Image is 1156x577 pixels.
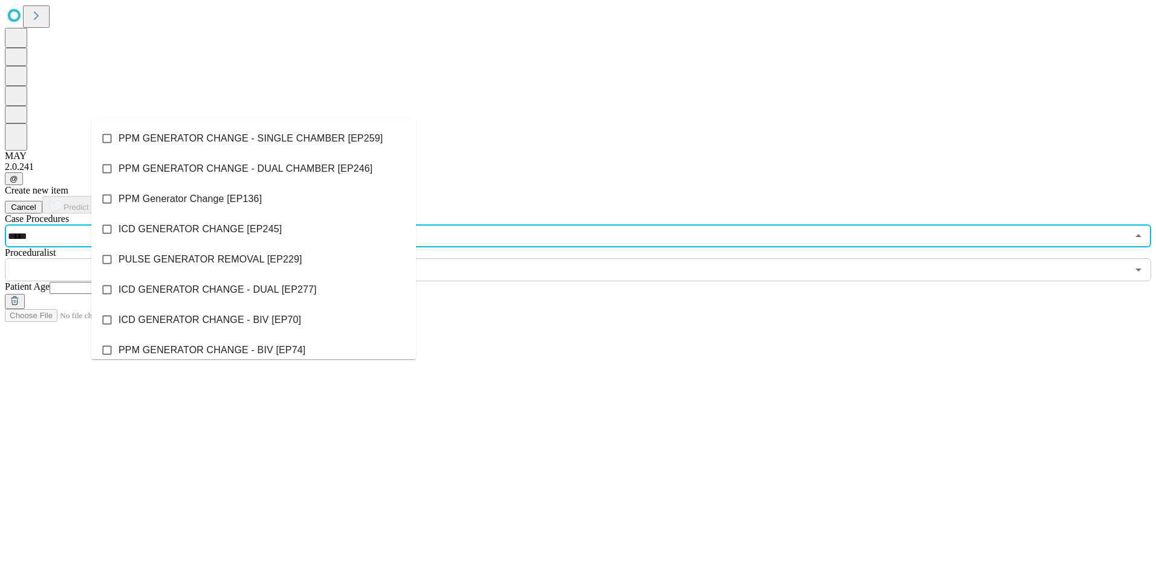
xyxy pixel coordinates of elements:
[5,161,1151,172] div: 2.0.241
[11,203,36,212] span: Cancel
[119,161,372,176] span: PPM GENERATOR CHANGE - DUAL CHAMBER [EP246]
[63,203,88,212] span: Predict
[10,174,18,183] span: @
[5,214,69,224] span: Scheduled Procedure
[5,201,42,214] button: Cancel
[5,151,1151,161] div: MAY
[5,172,23,185] button: @
[119,313,301,327] span: ICD GENERATOR CHANGE - BIV [EP70]
[1130,261,1147,278] button: Open
[5,281,50,292] span: Patient Age
[1130,227,1147,244] button: Close
[119,192,262,206] span: PPM Generator Change [EP136]
[5,185,68,195] span: Create new item
[119,343,305,357] span: PPM GENERATOR CHANGE - BIV [EP74]
[42,196,98,214] button: Predict
[119,131,383,146] span: PPM GENERATOR CHANGE - SINGLE CHAMBER [EP259]
[119,222,282,236] span: ICD GENERATOR CHANGE [EP245]
[119,252,302,267] span: PULSE GENERATOR REMOVAL [EP229]
[119,282,317,297] span: ICD GENERATOR CHANGE - DUAL [EP277]
[5,247,56,258] span: Proceduralist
